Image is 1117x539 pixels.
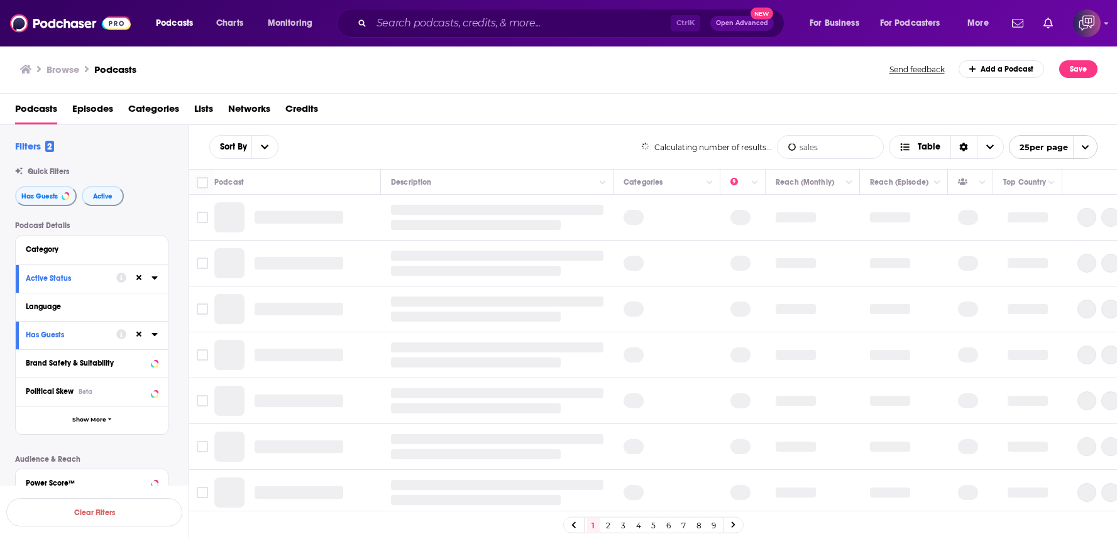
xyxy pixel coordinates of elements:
[889,135,1004,159] button: Choose View
[958,175,976,190] div: Has Guests
[26,327,116,342] button: Has Guests
[1073,9,1101,37] img: User Profile
[26,474,158,490] button: Power Score™
[663,518,675,533] a: 6
[587,518,600,533] a: 1
[671,15,700,31] span: Ctrl K
[617,518,630,533] a: 3
[26,383,158,399] button: Political SkewBeta
[886,64,949,75] button: Send feedback
[197,303,208,315] span: Toggle select row
[10,11,131,35] img: Podchaser - Follow, Share and Rate Podcasts
[15,140,54,152] h2: Filters
[930,175,945,190] button: Column Actions
[959,13,1004,33] button: open menu
[716,20,768,26] span: Open Advanced
[1010,138,1068,157] span: 25 per page
[647,518,660,533] a: 5
[94,63,136,75] a: Podcasts
[872,13,959,33] button: open menu
[801,13,875,33] button: open menu
[228,99,270,124] a: Networks
[842,175,857,190] button: Column Actions
[693,518,705,533] a: 8
[128,99,179,124] span: Categories
[259,13,329,33] button: open menu
[197,395,208,406] span: Toggle select row
[26,274,108,283] div: Active Status
[82,186,124,206] button: Active
[918,143,940,151] span: Table
[251,136,278,158] button: open menu
[1007,13,1028,34] a: Show notifications dropdown
[702,175,717,190] button: Column Actions
[285,99,318,124] a: Credits
[16,406,168,434] button: Show More
[26,330,108,339] div: Has Guests
[147,13,209,33] button: open menu
[197,441,208,452] span: Toggle select row
[810,14,859,32] span: For Business
[197,487,208,498] span: Toggle select row
[208,13,251,33] a: Charts
[210,143,251,151] span: Sort By
[79,388,92,396] div: Beta
[72,99,113,124] a: Episodes
[268,14,312,32] span: Monitoring
[26,270,116,286] button: Active Status
[15,455,168,464] p: Audience & Reach
[710,16,774,31] button: Open AdvancedNew
[209,135,278,159] h2: Choose List sort
[93,193,113,200] span: Active
[624,175,663,190] div: Categories
[197,212,208,223] span: Toggle select row
[595,175,610,190] button: Column Actions
[197,349,208,361] span: Toggle select row
[708,518,720,533] a: 9
[197,258,208,269] span: Toggle select row
[747,175,762,190] button: Column Actions
[216,14,243,32] span: Charts
[880,14,940,32] span: For Podcasters
[678,518,690,533] a: 7
[156,14,193,32] span: Podcasts
[47,63,79,75] h3: Browse
[26,479,147,487] div: Power Score™
[194,99,213,124] a: Lists
[45,141,54,152] span: 2
[967,14,989,32] span: More
[15,186,77,206] button: Has Guests
[1073,9,1101,37] span: Logged in as corioliscompany
[28,167,69,176] span: Quick Filters
[1003,175,1046,190] div: Top Country
[950,136,977,158] div: Sort Direction
[26,241,158,257] button: Category
[1009,135,1098,159] button: open menu
[371,13,671,33] input: Search podcasts, credits, & more...
[72,416,106,423] span: Show More
[1044,175,1059,190] button: Column Actions
[210,143,251,151] button: open menu
[1073,9,1101,37] button: Show profile menu
[15,99,57,124] a: Podcasts
[730,175,748,190] div: Power Score
[975,175,990,190] button: Column Actions
[214,175,244,190] div: Podcast
[26,355,158,371] a: Brand Safety & Suitability
[15,221,168,230] p: Podcast Details
[641,143,773,152] div: Calculating number of results...
[26,359,147,367] div: Brand Safety & Suitability
[26,387,74,396] span: Political Skew
[870,175,928,190] div: Reach (Episode)
[1038,13,1058,34] a: Show notifications dropdown
[602,518,615,533] a: 2
[391,175,431,190] div: Description
[1059,60,1098,78] button: Save
[632,518,645,533] a: 4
